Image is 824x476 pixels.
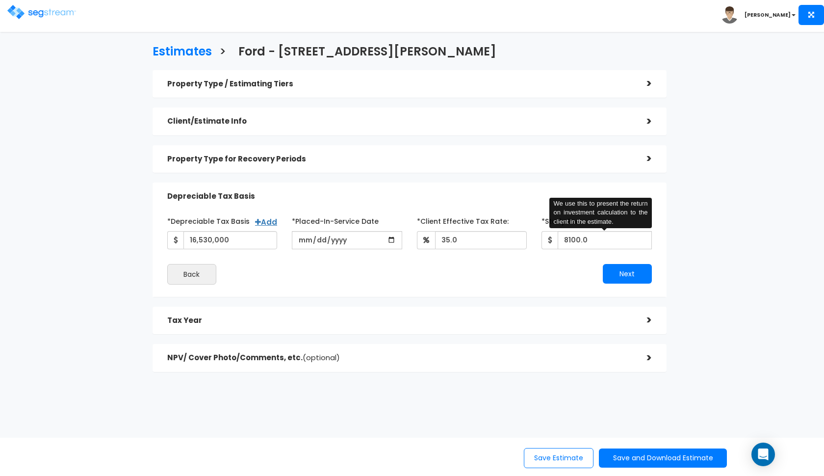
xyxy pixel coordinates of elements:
[219,45,226,60] h3: >
[634,187,649,207] div: >
[303,352,340,363] span: (optional)
[167,80,632,88] h5: Property Type / Estimating Tiers
[167,192,632,201] h5: Depreciable Tax Basis
[632,114,652,129] div: >
[524,448,593,468] button: Save Estimate
[541,213,579,226] label: *Study Fee
[238,45,496,60] h3: Ford - [STREET_ADDRESS][PERSON_NAME]
[167,264,216,285] button: Back
[632,76,652,91] div: >
[167,354,632,362] h5: NPV/ Cover Photo/Comments, etc.
[417,213,509,226] label: *Client Effective Tax Rate:
[7,5,76,19] img: logo.png
[153,45,212,60] h3: Estimates
[255,217,277,227] a: Add
[721,6,738,24] img: avatar.png
[599,449,727,468] button: Save and Download Estimate
[167,317,632,325] h5: Tax Year
[167,155,632,163] h5: Property Type for Recovery Periods
[632,151,652,166] div: >
[603,264,652,284] button: Next
[292,213,379,226] label: *Placed-In-Service Date
[145,35,212,65] a: Estimates
[745,11,791,19] b: [PERSON_NAME]
[231,35,496,65] a: Ford - [STREET_ADDRESS][PERSON_NAME]
[549,198,651,228] div: We use this to present the return on investment calculation to the client in the estimate.
[632,313,652,328] div: >
[167,117,632,126] h5: Client/Estimate Info
[167,213,250,226] label: *Depreciable Tax Basis
[632,350,652,366] div: >
[751,443,775,466] div: Open Intercom Messenger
